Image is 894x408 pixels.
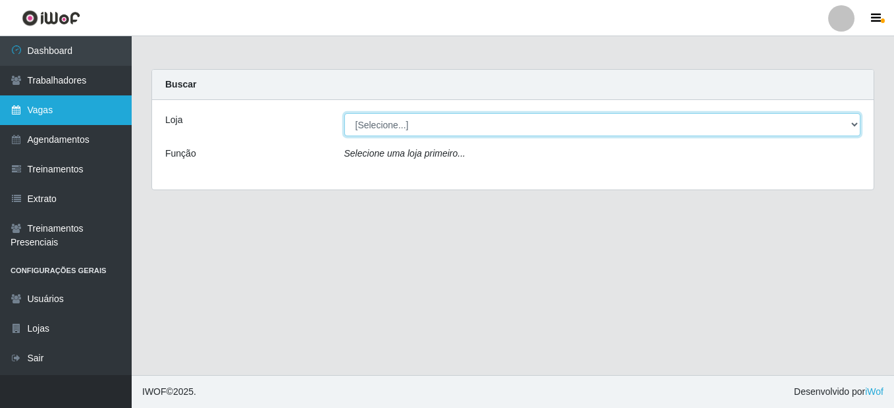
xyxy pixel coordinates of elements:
[165,113,182,127] label: Loja
[794,385,883,399] span: Desenvolvido por
[865,386,883,397] a: iWof
[165,79,196,89] strong: Buscar
[344,148,465,159] i: Selecione uma loja primeiro...
[142,385,196,399] span: © 2025 .
[142,386,167,397] span: IWOF
[22,10,80,26] img: CoreUI Logo
[165,147,196,161] label: Função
